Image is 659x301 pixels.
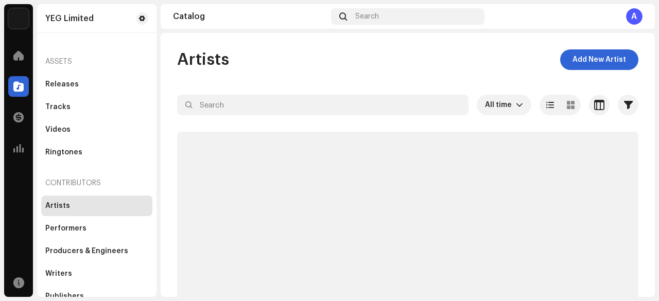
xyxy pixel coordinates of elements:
[45,292,84,300] div: Publishers
[355,12,379,21] span: Search
[45,270,72,278] div: Writers
[573,49,626,70] span: Add New Artist
[177,49,229,70] span: Artists
[41,196,152,216] re-m-nav-item: Artists
[45,14,94,23] div: YEG Limited
[45,148,82,156] div: Ringtones
[41,74,152,95] re-m-nav-item: Releases
[45,103,71,111] div: Tracks
[177,95,469,115] input: Search
[45,247,128,255] div: Producers & Engineers
[41,218,152,239] re-m-nav-item: Performers
[626,8,643,25] div: A
[45,126,71,134] div: Videos
[41,241,152,261] re-m-nav-item: Producers & Engineers
[41,97,152,117] re-m-nav-item: Tracks
[41,263,152,284] re-m-nav-item: Writers
[560,49,638,70] button: Add New Artist
[8,8,29,29] img: de0d2825-999c-4937-b35a-9adca56ee094
[45,80,79,88] div: Releases
[485,95,516,115] span: All time
[41,49,152,74] re-a-nav-header: Assets
[45,202,70,210] div: Artists
[516,95,523,115] div: dropdown trigger
[173,12,327,21] div: Catalog
[41,171,152,196] re-a-nav-header: Contributors
[41,142,152,163] re-m-nav-item: Ringtones
[41,119,152,140] re-m-nav-item: Videos
[45,224,86,233] div: Performers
